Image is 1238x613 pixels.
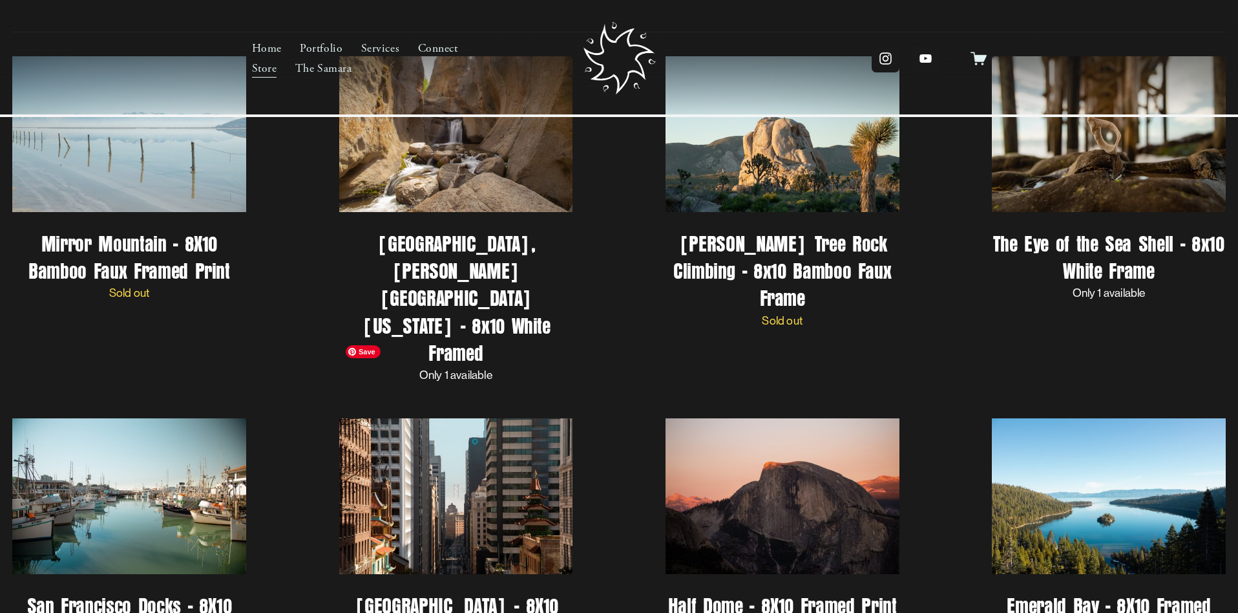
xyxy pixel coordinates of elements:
[583,22,656,94] img: Samara Creative
[252,58,277,79] a: Store
[361,38,399,59] a: Services
[666,418,899,574] img: Half Dome - 8X10 Framed Print - Black Frame
[300,38,342,59] a: Portfolio
[418,38,458,59] a: Connect
[339,56,573,382] a: Buttermilk Falls, Bishop California - 8x10 White Framed
[970,50,987,67] a: 0 items in cart
[1073,288,1146,299] div: Only 1 available
[12,56,246,302] a: Mirror Mountain - 8X10 Bamboo Faux Framed Print
[419,370,492,382] div: Only 1 available
[339,418,573,574] img: San Francisco - 8X10 Framed Print - Black Frame
[912,45,939,72] a: YouTube
[339,56,573,212] img: Buttermilk Falls, Bishop California - 8x10 White Framed
[666,56,899,329] a: Joshua Tree Rock Climbing - 8x10 Bamboo Faux Frame
[12,231,246,285] div: Mirror Mountain - 8X10 Bamboo Faux Framed Print
[12,56,246,212] img: Mirror Mountain - 8X10 Bamboo Faux Framed Print
[992,418,1226,574] img: Emerald Bay - 8X10 Framed Print - Black Frame
[295,58,351,79] a: The Samara
[992,56,1226,299] a: The Eye of the Sea Shell - 8x10 White Frame
[346,345,381,358] span: Save
[252,38,282,59] a: Home
[339,231,573,367] div: [GEOGRAPHIC_DATA], [PERSON_NAME][GEOGRAPHIC_DATA][US_STATE] - 8x10 White Framed
[872,45,899,72] a: instagram-unauth
[762,316,802,327] div: Sold out
[992,231,1226,285] div: The Eye of the Sea Shell - 8x10 White Frame
[666,231,899,313] div: [PERSON_NAME] Tree Rock Climbing - 8x10 Bamboo Faux Frame
[992,56,1226,212] img: The Eye of the Sea Shell - 8x10 White Frame
[109,288,149,299] div: Sold out
[666,56,899,212] img: Joshua Tree Rock Climbing - 8x10 Bamboo Faux Frame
